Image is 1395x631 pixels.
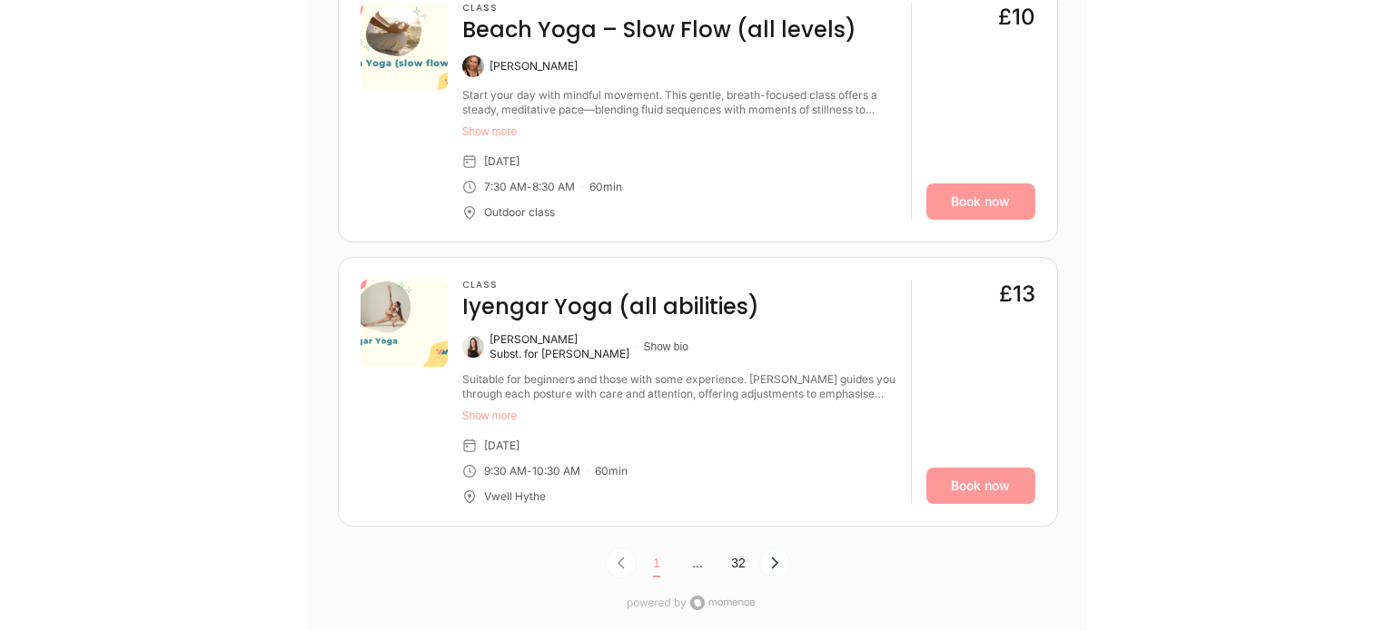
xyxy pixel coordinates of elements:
h4: Beach Yoga – Slow Flow (all levels) [462,15,856,44]
button: Show bio [644,340,688,354]
div: Subst. for [PERSON_NAME] [490,347,629,361]
div: 9:30 AM [484,464,527,478]
div: 60 min [589,180,622,194]
div: Start your day with mindful movement. This gentle, breath-focused class offers a steady, meditati... [462,88,896,117]
div: Suitable for beginners and those with some experience. Jenny guides you through each posture with... [462,372,896,401]
img: Alyssa Costantini [462,55,484,77]
img: 6f8ba8e4-009e-41a1-afdf-fe1eb10c3fd6.png [361,3,448,90]
div: £10 [998,3,1035,32]
div: [PERSON_NAME] [490,59,578,74]
div: Vwell Hythe [484,489,546,504]
button: Page 1 of 33 [637,548,678,585]
a: Book now [926,183,1035,220]
div: 10:30 AM [532,464,580,478]
div: [DATE] [484,154,519,169]
h4: Iyengar Yoga (all abilities) [462,292,759,321]
div: 60 min [595,464,628,478]
button: Show more [462,409,896,423]
a: Book now [926,468,1035,504]
div: £13 [999,280,1035,309]
div: Outdoor class [484,205,555,220]
div: [PERSON_NAME] [490,332,629,347]
button: Next Page, Page 0 [759,547,790,578]
div: - [527,464,532,478]
h3: Class [462,280,759,291]
button: ... [678,548,718,577]
img: 4fd01816-2ff6-4668-a87b-157af2ad87d8.png [361,280,448,367]
button: Show more [462,124,896,139]
h3: Class [462,3,856,14]
div: [DATE] [484,439,519,453]
nav: Pagination navigation [338,541,1058,585]
div: 8:30 AM [532,180,575,194]
div: 7:30 AM [484,180,527,194]
img: Marilyn Whiston [462,336,484,358]
button: Page 2 of 33 [718,548,759,577]
div: - [527,180,532,194]
button: Previous Page, Page 0 [606,547,637,578]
